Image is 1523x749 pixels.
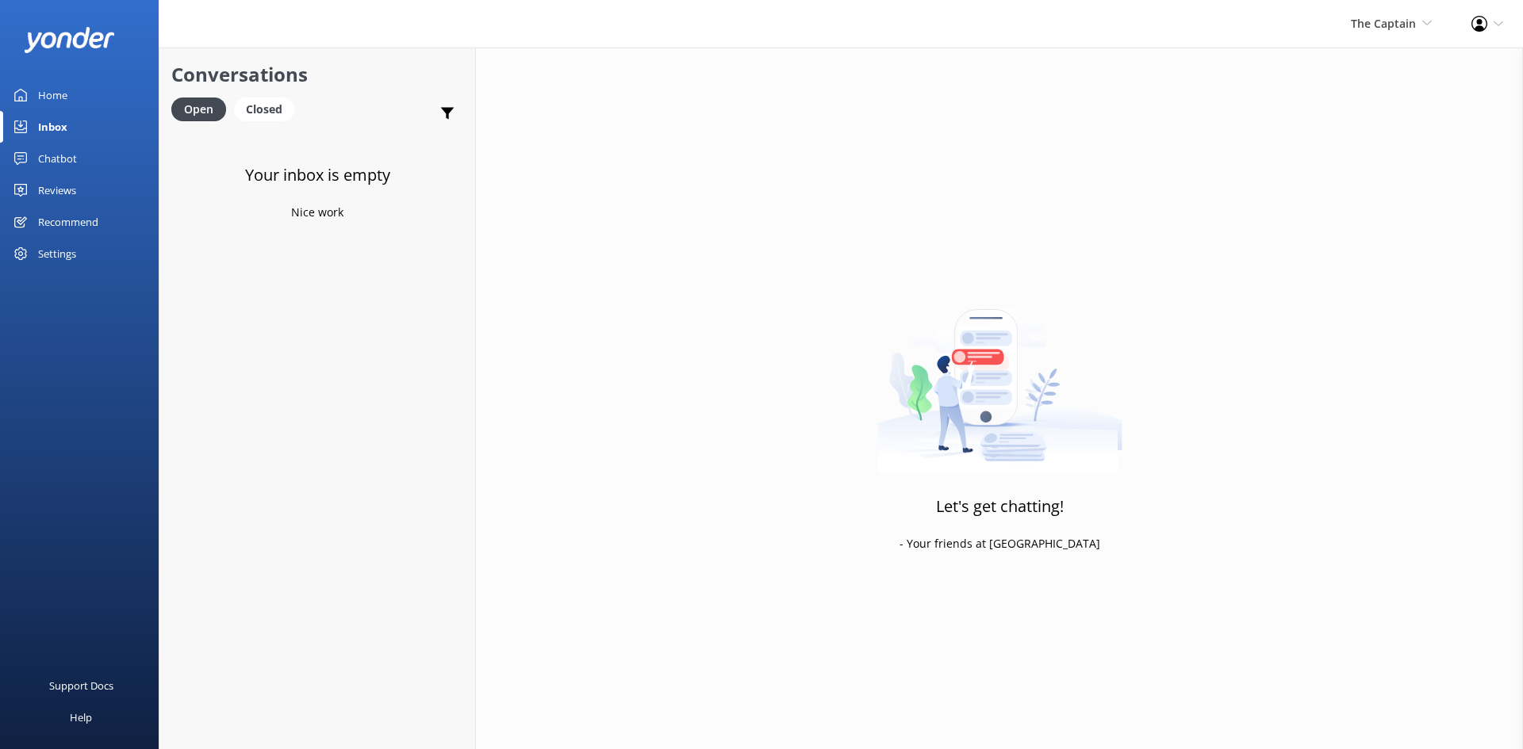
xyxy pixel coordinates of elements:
[936,494,1064,519] h3: Let's get chatting!
[171,100,234,117] a: Open
[171,59,463,90] h2: Conversations
[234,97,294,121] div: Closed
[38,238,76,269] div: Settings
[38,206,98,238] div: Recommend
[38,111,67,143] div: Inbox
[70,701,92,733] div: Help
[38,143,77,174] div: Chatbot
[900,535,1100,552] p: - Your friends at [GEOGRAPHIC_DATA]
[1351,16,1416,31] span: The Captain
[38,79,67,111] div: Home
[49,670,113,701] div: Support Docs
[24,27,115,53] img: yonder-white-logo.png
[171,97,226,121] div: Open
[877,276,1122,474] img: artwork of a man stealing a conversation from at giant smartphone
[38,174,76,206] div: Reviews
[245,162,390,188] h3: Your inbox is empty
[234,100,302,117] a: Closed
[291,204,343,221] p: Nice work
